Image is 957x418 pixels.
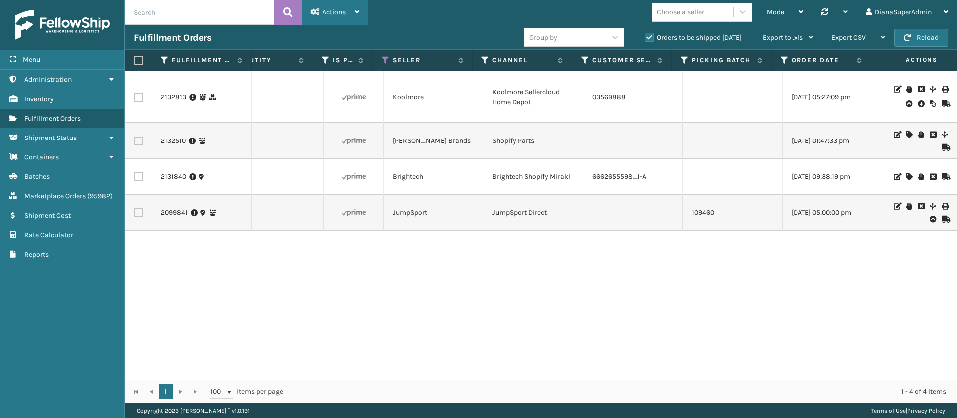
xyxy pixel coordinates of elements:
[918,99,924,109] i: Pull BOL
[930,131,936,138] i: Cancel Fulfillment Order
[384,123,483,159] td: [PERSON_NAME] Brands
[942,100,948,107] i: Mark as Shipped
[172,56,232,65] label: Fulfillment Order Id
[783,123,882,159] td: [DATE] 01:47:33 pm
[783,195,882,231] td: [DATE] 05:00:00 pm
[492,56,553,65] label: Channel
[393,56,453,65] label: Seller
[930,203,936,210] i: Split Fulfillment Order
[15,10,110,40] img: logo
[161,92,186,102] a: 2132813
[783,71,882,123] td: [DATE] 05:27:09 pm
[645,33,742,42] label: Orders to be shipped [DATE]
[906,100,912,107] i: Upload BOL
[297,387,946,397] div: 1 - 4 of 4 items
[906,173,912,180] i: Assign Carrier and Warehouse
[894,29,948,47] button: Reload
[906,203,912,210] i: On Hold
[657,7,704,17] div: Choose a seller
[918,86,924,93] i: Cancel Fulfillment Order
[224,71,324,123] td: 4
[24,75,72,84] span: Administration
[942,203,948,210] i: Print BOL
[583,71,683,123] td: 03569888
[874,52,944,68] span: Actions
[683,195,783,231] td: 109460
[792,56,852,65] label: Order Date
[583,159,683,195] td: 6662655598_1-A
[918,131,924,138] i: On Hold
[871,403,945,418] div: |
[24,172,50,181] span: Batches
[783,159,882,195] td: [DATE] 09:38:19 pm
[930,173,936,180] i: Cancel Fulfillment Order
[871,407,906,414] a: Terms of Use
[906,131,912,138] i: Assign Carrier and Warehouse
[930,86,936,93] i: Split Fulfillment Order
[161,172,186,182] a: 2131840
[384,159,483,195] td: Brightech
[483,71,583,123] td: Koolmore Sellercloud Home Depot
[24,95,54,103] span: Inventory
[24,153,59,161] span: Containers
[87,192,113,200] span: ( 95982 )
[137,403,250,418] p: Copyright 2023 [PERSON_NAME]™ v 1.0.191
[529,32,557,43] div: Group by
[942,131,948,138] i: Split Fulfillment Order
[233,56,294,65] label: Quantity
[894,173,900,180] i: Edit
[161,136,186,146] a: 2132510
[692,56,752,65] label: Picking Batch
[894,131,900,138] i: Edit
[918,173,924,180] i: On Hold
[831,33,866,42] span: Export CSV
[930,216,936,223] i: Upload BOL
[384,71,483,123] td: Koolmore
[24,250,49,259] span: Reports
[483,195,583,231] td: JumpSport Direct
[384,195,483,231] td: JumpSport
[942,86,948,93] i: Print BOL
[322,8,346,16] span: Actions
[918,203,924,210] i: Cancel Fulfillment Order
[224,123,324,159] td: 2
[907,407,945,414] a: Privacy Policy
[134,32,211,44] h3: Fulfillment Orders
[483,159,583,195] td: Brightech Shopify Mirakl
[161,208,188,218] a: 2099841
[894,203,900,210] i: Edit
[767,8,784,16] span: Mode
[24,114,81,123] span: Fulfillment Orders
[210,387,225,397] span: 100
[942,173,948,180] i: Mark as Shipped
[942,216,948,223] i: Mark as Shipped
[894,86,900,93] i: Edit
[224,195,324,231] td: 24
[24,231,73,239] span: Rate Calculator
[159,384,173,399] a: 1
[483,123,583,159] td: Shopify Parts
[224,159,324,195] td: 1
[24,192,86,200] span: Marketplace Orders
[763,33,803,42] span: Export to .xls
[24,211,71,220] span: Shipment Cost
[333,56,353,65] label: Is Prime
[942,144,948,151] i: Mark as Shipped
[592,56,652,65] label: Customer Service Order Number
[24,134,77,142] span: Shipment Status
[210,384,283,399] span: items per page
[930,100,936,107] i: Reoptimize
[906,86,912,93] i: On Hold
[23,55,40,64] span: Menu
